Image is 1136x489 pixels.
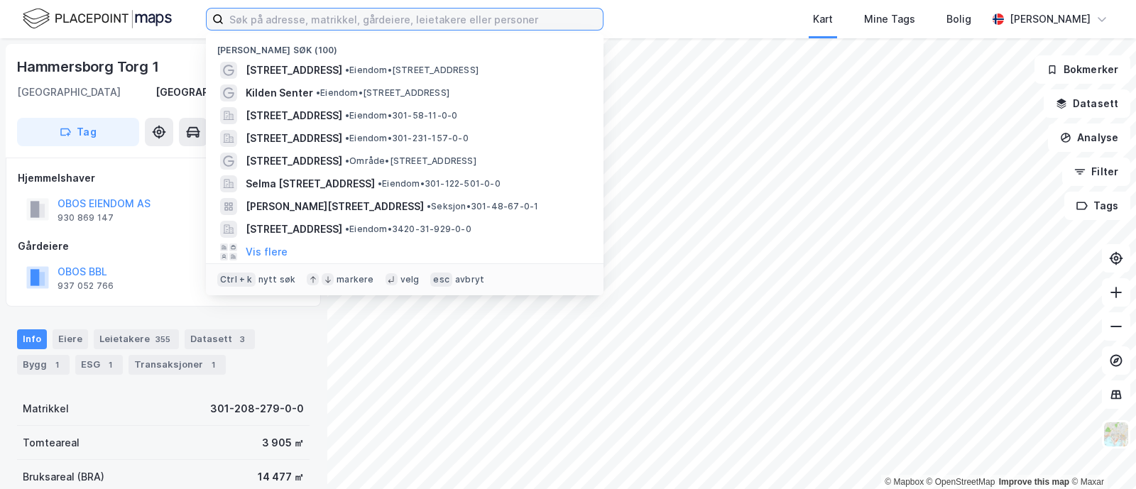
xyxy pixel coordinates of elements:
[1044,89,1130,118] button: Datasett
[246,84,313,101] span: Kilden Senter
[427,201,431,211] span: •
[17,329,47,349] div: Info
[23,6,172,31] img: logo.f888ab2527a4732fd821a326f86c7f29.svg
[224,9,603,30] input: Søk på adresse, matrikkel, gårdeiere, leietakere eller personer
[345,110,457,121] span: Eiendom • 301-58-11-0-0
[1065,421,1136,489] iframe: Chat Widget
[345,224,349,234] span: •
[345,155,476,167] span: Område • [STREET_ADDRESS]
[18,170,309,187] div: Hjemmelshaver
[345,110,349,121] span: •
[337,274,373,285] div: markere
[17,355,70,375] div: Bygg
[258,274,296,285] div: nytt søk
[345,224,471,235] span: Eiendom • 3420-31-929-0-0
[378,178,382,189] span: •
[999,477,1069,487] a: Improve this map
[153,332,173,346] div: 355
[75,355,123,375] div: ESG
[378,178,501,189] span: Eiendom • 301-122-501-0-0
[316,87,449,99] span: Eiendom • [STREET_ADDRESS]
[103,358,117,372] div: 1
[1034,55,1130,84] button: Bokmerker
[155,84,310,101] div: [GEOGRAPHIC_DATA], 208/279
[246,62,342,79] span: [STREET_ADDRESS]
[17,55,161,78] div: Hammersborg Torg 1
[246,221,342,238] span: [STREET_ADDRESS]
[427,201,538,212] span: Seksjon • 301-48-67-0-1
[1010,11,1091,28] div: [PERSON_NAME]
[210,400,304,417] div: 301-208-279-0-0
[58,280,114,292] div: 937 052 766
[206,33,603,59] div: [PERSON_NAME] søk (100)
[400,274,420,285] div: velg
[58,212,114,224] div: 930 869 147
[813,11,833,28] div: Kart
[18,238,309,255] div: Gårdeiere
[345,133,469,144] span: Eiendom • 301-231-157-0-0
[206,358,220,372] div: 1
[17,118,139,146] button: Tag
[927,477,995,487] a: OpenStreetMap
[316,87,320,98] span: •
[23,468,104,485] div: Bruksareal (BRA)
[430,273,452,287] div: esc
[217,273,256,287] div: Ctrl + k
[94,329,179,349] div: Leietakere
[129,355,226,375] div: Transaksjoner
[946,11,971,28] div: Bolig
[53,329,88,349] div: Eiere
[885,477,924,487] a: Mapbox
[345,65,479,76] span: Eiendom • [STREET_ADDRESS]
[345,65,349,75] span: •
[23,400,69,417] div: Matrikkel
[345,133,349,143] span: •
[23,434,80,451] div: Tomteareal
[1062,158,1130,186] button: Filter
[1048,123,1130,152] button: Analyse
[864,11,915,28] div: Mine Tags
[1064,192,1130,220] button: Tags
[246,107,342,124] span: [STREET_ADDRESS]
[345,155,349,166] span: •
[17,84,121,101] div: [GEOGRAPHIC_DATA]
[455,274,484,285] div: avbryt
[246,198,424,215] span: [PERSON_NAME][STREET_ADDRESS]
[50,358,64,372] div: 1
[246,130,342,147] span: [STREET_ADDRESS]
[246,153,342,170] span: [STREET_ADDRESS]
[185,329,255,349] div: Datasett
[258,468,304,485] div: 14 477 ㎡
[246,175,375,192] span: Selma [STREET_ADDRESS]
[246,243,288,260] button: Vis flere
[262,434,304,451] div: 3 905 ㎡
[235,332,249,346] div: 3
